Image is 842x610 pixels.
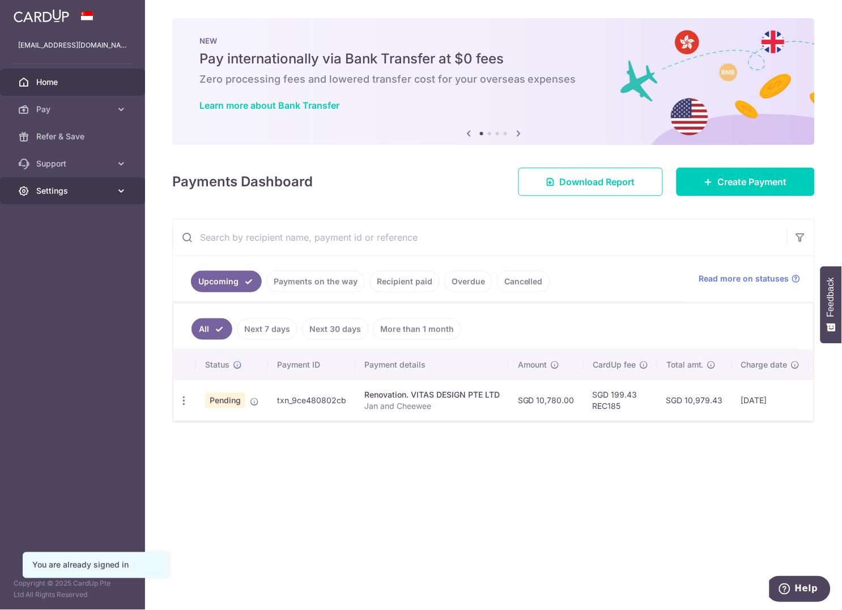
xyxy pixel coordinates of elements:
span: Support [36,158,111,169]
span: Read more on statuses [699,273,789,284]
td: txn_9ce480802cb [268,379,355,421]
td: SGD 10,979.43 [657,379,732,421]
th: Payment ID [268,350,355,379]
img: Bank transfer banner [172,18,815,145]
a: Payments on the way [266,271,365,292]
img: CardUp [14,9,69,23]
a: Overdue [444,271,492,292]
span: CardUp fee [593,359,636,370]
span: Create Payment [718,175,787,189]
a: Next 7 days [237,318,297,340]
a: All [192,318,232,340]
td: SGD 199.43 REC185 [584,379,657,421]
span: Download Report [560,175,635,189]
span: Amount [518,359,547,370]
iframe: Opens a widget where you can find more information [769,576,831,604]
div: Renovation. VITAS DESIGN PTE LTD [364,389,500,400]
h5: Pay internationally via Bank Transfer at $0 fees [199,50,788,68]
th: Payment details [355,350,509,379]
td: SGD 10,780.00 [509,379,584,421]
a: Read more on statuses [699,273,801,284]
td: [DATE] [732,379,809,421]
a: Cancelled [497,271,550,292]
a: Upcoming [191,271,262,292]
h6: Zero processing fees and lowered transfer cost for your overseas expenses [199,72,788,86]
div: You are already signed in [32,560,158,571]
a: More than 1 month [373,318,461,340]
span: Refer & Save [36,131,111,142]
button: Feedback - Show survey [820,266,842,343]
a: Download Report [518,168,663,196]
p: [EMAIL_ADDRESS][DOMAIN_NAME] [18,40,127,51]
p: NEW [199,36,788,45]
a: Create Payment [677,168,815,196]
input: Search by recipient name, payment id or reference [173,219,787,255]
a: Next 30 days [302,318,368,340]
p: Jan and Cheewee [364,400,500,412]
h4: Payments Dashboard [172,172,313,192]
span: Total amt. [666,359,704,370]
span: Feedback [826,278,836,317]
span: Settings [36,185,111,197]
span: Status [205,359,229,370]
a: Learn more about Bank Transfer [199,100,339,111]
a: Recipient paid [369,271,440,292]
span: Home [36,76,111,88]
span: Pending [205,393,245,408]
span: Charge date [741,359,788,370]
span: Pay [36,104,111,115]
